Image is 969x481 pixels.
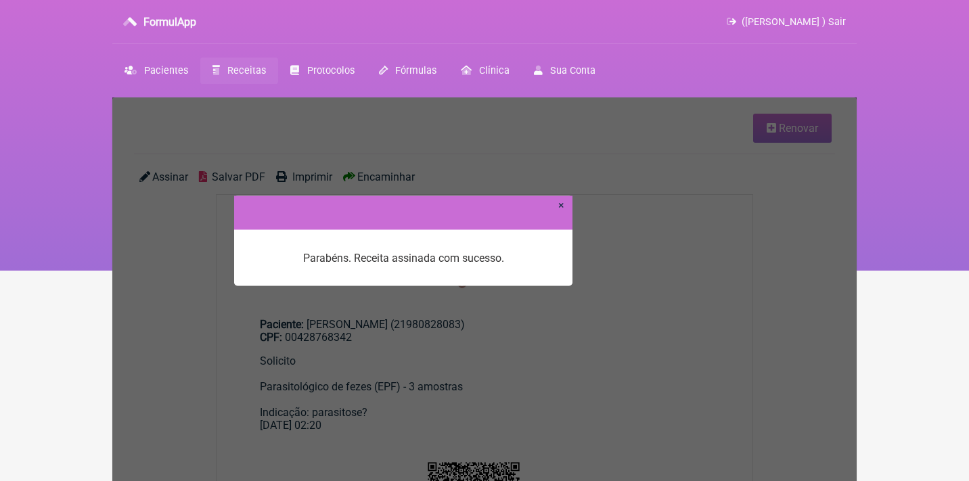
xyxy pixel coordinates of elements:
[144,65,188,76] span: Pacientes
[278,58,366,84] a: Protocolos
[522,58,608,84] a: Sua Conta
[742,16,846,28] span: ([PERSON_NAME] ) Sair
[112,58,200,84] a: Pacientes
[143,16,196,28] h3: FormulApp
[256,251,551,264] p: Parabéns. Receita assinada com sucesso.
[307,65,355,76] span: Protocolos
[395,65,436,76] span: Fórmulas
[550,65,595,76] span: Sua Conta
[558,198,564,211] a: Fechar
[449,58,522,84] a: Clínica
[479,65,510,76] span: Clínica
[227,65,266,76] span: Receitas
[367,58,449,84] a: Fórmulas
[200,58,278,84] a: Receitas
[727,16,846,28] a: ([PERSON_NAME] ) Sair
